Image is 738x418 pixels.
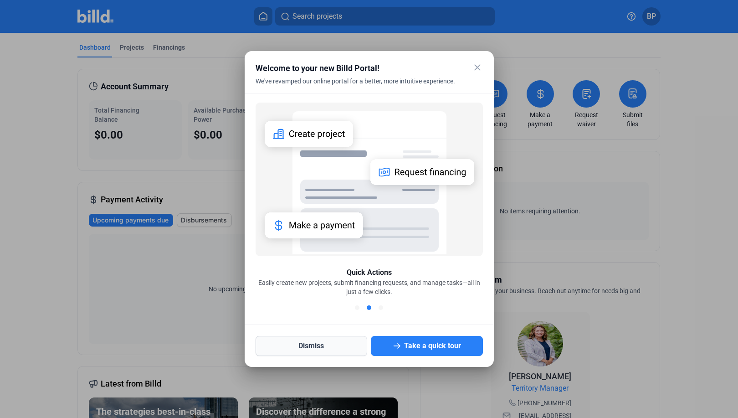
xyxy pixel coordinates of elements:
[347,267,392,278] div: Quick Actions
[256,77,460,97] div: We've revamped our online portal for a better, more intuitive experience.
[371,336,483,356] button: Take a quick tour
[256,278,483,296] div: Easily create new projects, submit financing requests, and manage tasks—all in just a few clicks.
[472,62,483,73] mat-icon: close
[256,336,368,356] button: Dismiss
[256,62,460,75] div: Welcome to your new Billd Portal!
